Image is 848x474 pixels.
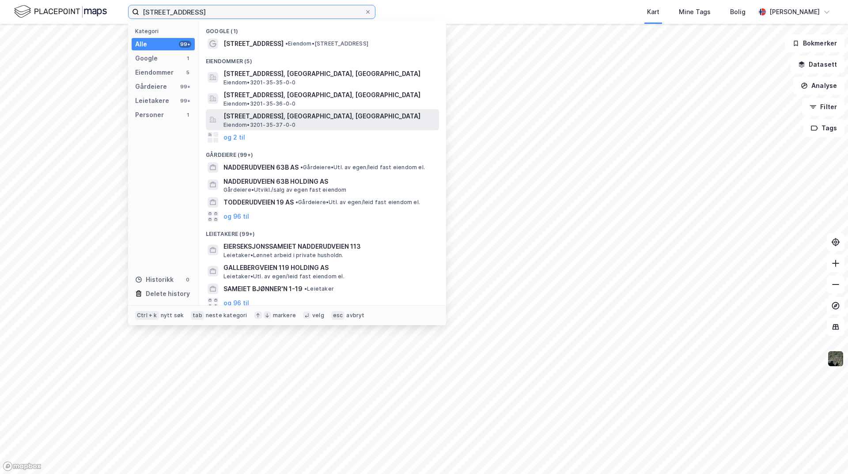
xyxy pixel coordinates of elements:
[223,132,245,143] button: og 2 til
[300,164,425,171] span: Gårdeiere • Utl. av egen/leid fast eiendom el.
[179,83,191,90] div: 99+
[223,68,435,79] span: [STREET_ADDRESS], [GEOGRAPHIC_DATA], [GEOGRAPHIC_DATA]
[679,7,711,17] div: Mine Tags
[135,311,159,320] div: Ctrl + k
[179,97,191,104] div: 99+
[3,461,42,471] a: Mapbox homepage
[135,28,195,34] div: Kategori
[769,7,820,17] div: [PERSON_NAME]
[199,224,446,239] div: Leietakere (99+)
[161,312,184,319] div: nytt søk
[223,273,344,280] span: Leietaker • Utl. av egen/leid fast eiendom el.
[285,40,288,47] span: •
[199,21,446,37] div: Google (1)
[804,432,848,474] div: Kontrollprogram for chat
[730,7,746,17] div: Bolig
[346,312,364,319] div: avbryt
[199,51,446,67] div: Eiendommer (5)
[135,274,174,285] div: Historikk
[135,67,174,78] div: Eiendommer
[300,164,303,171] span: •
[135,53,158,64] div: Google
[285,40,368,47] span: Eiendom • [STREET_ADDRESS]
[223,100,295,107] span: Eiendom • 3201-35-36-0-0
[223,252,344,259] span: Leietaker • Lønnet arbeid i private husholdn.
[223,90,435,100] span: [STREET_ADDRESS], [GEOGRAPHIC_DATA], [GEOGRAPHIC_DATA]
[223,38,284,49] span: [STREET_ADDRESS]
[223,298,249,308] button: og 96 til
[184,55,191,62] div: 1
[223,121,295,129] span: Eiendom • 3201-35-37-0-0
[804,432,848,474] iframe: Chat Widget
[139,5,364,19] input: Søk på adresse, matrikkel, gårdeiere, leietakere eller personer
[184,276,191,283] div: 0
[223,79,295,86] span: Eiendom • 3201-35-35-0-0
[223,241,435,252] span: EIERSEKSJONSSAMEIET NADDERUDVEIEN 113
[223,211,249,222] button: og 96 til
[135,110,164,120] div: Personer
[223,262,435,273] span: GALLEBERGVEIEN 119 HOLDING AS
[135,95,169,106] div: Leietakere
[206,312,247,319] div: neste kategori
[273,312,296,319] div: markere
[135,81,167,92] div: Gårdeiere
[184,111,191,118] div: 1
[803,119,844,137] button: Tags
[295,199,420,206] span: Gårdeiere • Utl. av egen/leid fast eiendom el.
[223,284,303,294] span: SAMEIET BJØNNER'N 1-19
[827,350,844,367] img: 9k=
[135,39,147,49] div: Alle
[179,41,191,48] div: 99+
[793,77,844,95] button: Analyse
[184,69,191,76] div: 5
[146,288,190,299] div: Delete history
[223,162,299,173] span: NADDERUDVEIEN 63B AS
[223,197,294,208] span: TODDERUDVEIEN 19 AS
[304,285,307,292] span: •
[647,7,659,17] div: Kart
[191,311,204,320] div: tab
[802,98,844,116] button: Filter
[791,56,844,73] button: Datasett
[14,4,107,19] img: logo.f888ab2527a4732fd821a326f86c7f29.svg
[295,199,298,205] span: •
[312,312,324,319] div: velg
[331,311,345,320] div: esc
[785,34,844,52] button: Bokmerker
[223,176,435,187] span: NADDERUDVEIEN 63B HOLDING AS
[199,144,446,160] div: Gårdeiere (99+)
[223,111,435,121] span: [STREET_ADDRESS], [GEOGRAPHIC_DATA], [GEOGRAPHIC_DATA]
[304,285,334,292] span: Leietaker
[223,186,347,193] span: Gårdeiere • Utvikl./salg av egen fast eiendom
